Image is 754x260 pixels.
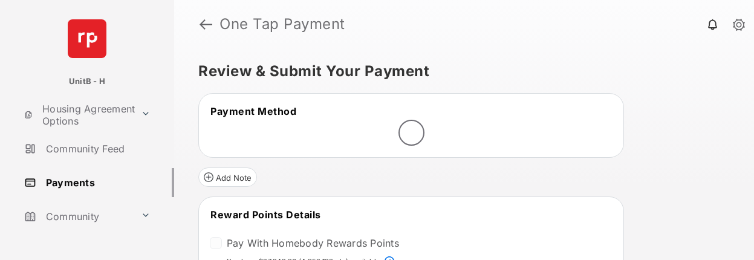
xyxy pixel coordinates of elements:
a: Community Feed [19,134,174,163]
button: Add Note [198,167,257,187]
h5: Review & Submit Your Payment [198,64,720,79]
label: Pay With Homebody Rewards Points [227,237,399,249]
img: svg+xml;base64,PHN2ZyB4bWxucz0iaHR0cDovL3d3dy53My5vcmcvMjAwMC9zdmciIHdpZHRoPSI2NCIgaGVpZ2h0PSI2NC... [68,19,106,58]
a: Payments [19,168,174,197]
a: Housing Agreement Options [19,100,136,129]
span: Payment Method [210,105,296,117]
p: UnitB - H [69,76,105,88]
strong: One Tap Payment [219,17,345,31]
a: Community [19,202,136,231]
span: Reward Points Details [210,209,321,221]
